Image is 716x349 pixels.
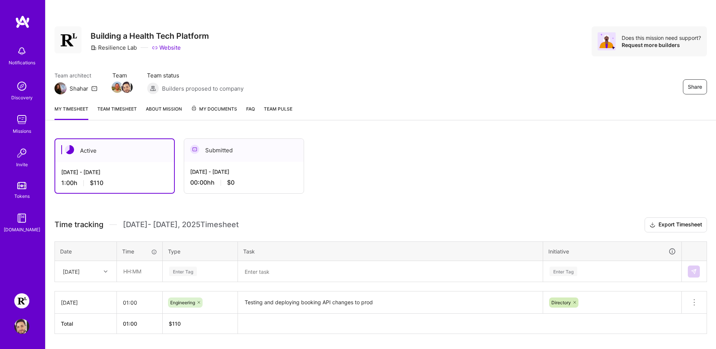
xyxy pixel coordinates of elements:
a: User Avatar [12,319,31,334]
span: $0 [227,179,235,187]
div: Does this mission need support? [622,34,701,41]
span: Team architect [54,71,97,79]
img: Builders proposed to company [147,82,159,94]
a: My timesheet [54,105,88,120]
span: Team Pulse [264,106,292,112]
span: [DATE] - [DATE] , 2025 Timesheet [123,220,239,229]
div: Missions [13,127,31,135]
a: Team Pulse [264,105,292,120]
input: HH:MM [117,261,162,281]
span: Team status [147,71,244,79]
div: [DOMAIN_NAME] [4,226,40,234]
div: Request more builders [622,41,701,49]
img: Submit [691,269,697,275]
img: Team Member Avatar [121,82,133,93]
a: Team timesheet [97,105,137,120]
div: [DATE] [63,267,80,275]
input: HH:MM [117,293,162,313]
i: icon CompanyGray [91,45,97,51]
div: Time [122,247,157,255]
div: [DATE] - [DATE] [190,168,298,176]
img: Company Logo [54,26,82,53]
img: Team Architect [54,82,67,94]
div: Shahar [70,85,88,93]
span: My Documents [191,105,237,113]
img: User Avatar [14,319,29,334]
img: Avatar [598,32,616,50]
div: Active [55,139,174,162]
i: icon Mail [91,85,97,91]
div: Enter Tag [169,266,197,277]
div: Enter Tag [549,266,577,277]
a: FAQ [246,105,255,120]
div: [DATE] [61,299,111,307]
div: [DATE] - [DATE] [61,168,168,176]
a: About Mission [146,105,182,120]
img: tokens [17,182,26,189]
img: logo [15,15,30,29]
img: teamwork [14,112,29,127]
span: Builders proposed to company [162,85,244,93]
span: $110 [90,179,103,187]
a: Resilience Lab: Building a Health Tech Platform [12,293,31,308]
h3: Building a Health Tech Platform [91,31,209,41]
span: Share [688,83,702,91]
a: Website [152,44,181,52]
th: Date [55,241,117,261]
a: My Documents [191,105,237,120]
button: Share [683,79,707,94]
a: Team Member Avatar [112,81,122,94]
textarea: Testing and deploying booking API changes to prod [239,292,542,313]
div: 1:00 h [61,179,168,187]
img: guide book [14,211,29,226]
img: Team Member Avatar [112,82,123,93]
div: Tokens [14,192,30,200]
img: Invite [14,146,29,161]
img: Submitted [190,145,199,154]
div: Notifications [9,59,35,67]
th: 01:00 [117,314,163,334]
button: Export Timesheet [645,217,707,232]
i: icon Download [649,221,655,229]
span: $ 110 [169,320,181,327]
th: Task [238,241,543,261]
img: Active [65,145,74,154]
div: Initiative [548,247,676,256]
div: Discovery [11,94,33,102]
span: Time tracking [54,220,103,229]
span: Engineering [170,300,195,305]
div: Invite [16,161,28,168]
a: Team Member Avatar [122,81,132,94]
div: Submitted [184,139,304,162]
i: icon Chevron [104,270,107,273]
th: Type [163,241,238,261]
div: 00:00h h [190,179,298,187]
th: Total [55,314,117,334]
img: bell [14,44,29,59]
img: discovery [14,79,29,94]
div: Resilience Lab [91,44,137,52]
img: Resilience Lab: Building a Health Tech Platform [14,293,29,308]
span: Directory [551,300,571,305]
span: Team [112,71,132,79]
